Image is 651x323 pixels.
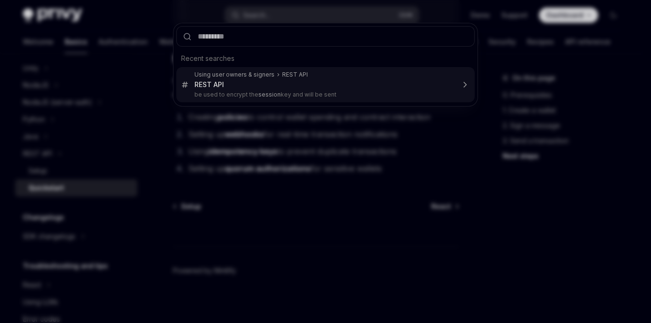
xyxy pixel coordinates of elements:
div: REST API [194,80,224,89]
b: session [258,91,281,98]
div: Using user owners & signers [194,71,275,78]
p: be used to encrypt the key and will be sent [194,91,455,98]
span: Recent searches [181,54,234,63]
div: REST API [282,71,308,78]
